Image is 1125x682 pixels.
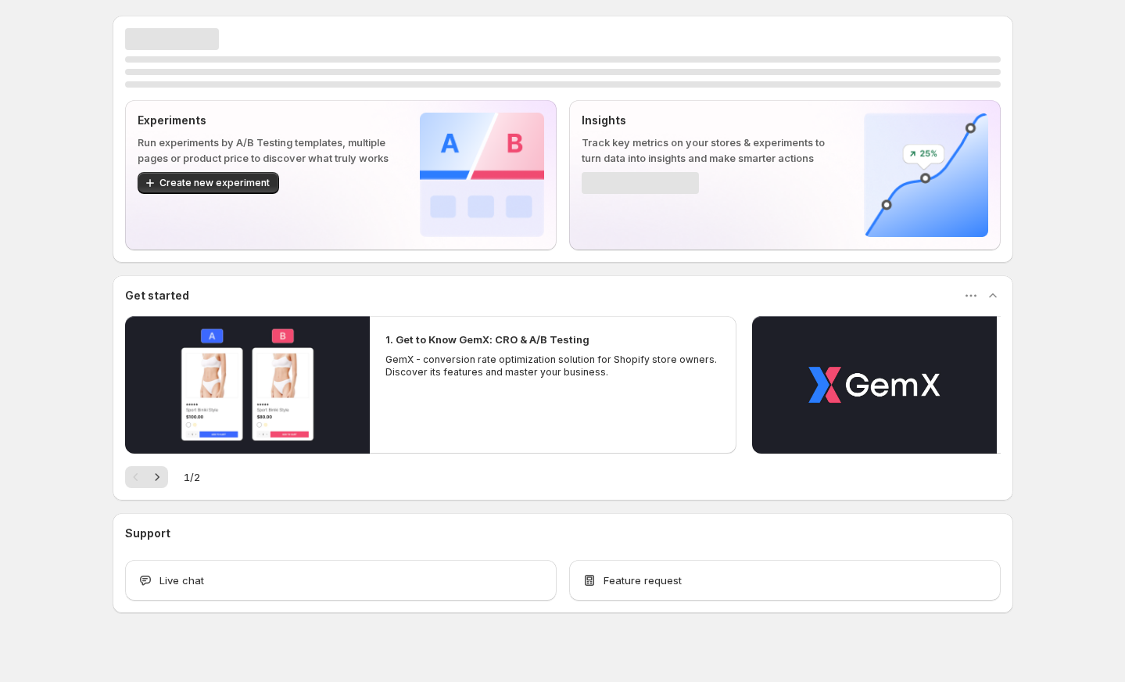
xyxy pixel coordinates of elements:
[146,466,168,488] button: Next
[159,573,204,588] span: Live chat
[864,113,988,237] img: Insights
[385,332,589,347] h2: 1. Get to Know GemX: CRO & A/B Testing
[752,316,997,454] button: Play video
[125,526,170,541] h3: Support
[138,172,279,194] button: Create new experiment
[159,177,270,189] span: Create new experiment
[138,135,395,166] p: Run experiments by A/B Testing templates, multiple pages or product price to discover what truly ...
[125,466,168,488] nav: Pagination
[385,354,722,379] p: GemX - conversion rate optimization solution for Shopify store owners. Discover its features and ...
[582,113,839,128] p: Insights
[184,469,200,485] span: 1 / 2
[125,316,370,454] button: Play video
[420,113,544,237] img: Experiments
[125,288,189,303] h3: Get started
[604,573,682,588] span: Feature request
[138,113,395,128] p: Experiments
[582,135,839,166] p: Track key metrics on your stores & experiments to turn data into insights and make smarter actions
